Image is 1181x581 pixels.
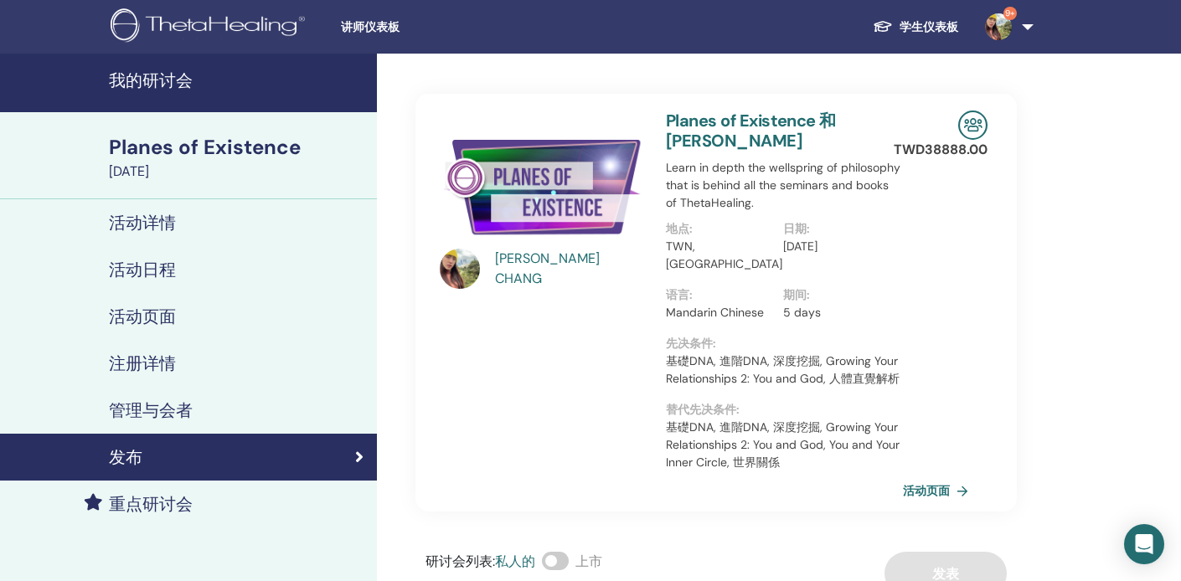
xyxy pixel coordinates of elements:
span: 上市 [575,553,602,570]
h4: 活动详情 [109,213,176,233]
div: [DATE] [109,162,367,182]
span: 私人的 [495,553,535,570]
h4: 重点研讨会 [109,494,193,514]
span: 研讨会列表 : [425,553,495,570]
p: 基礎DNA, 進階DNA, 深度挖掘, Growing Your Relationships 2: You and God, You and Your Inner Circle, 世界關係 [666,419,900,471]
p: TWD 38888.00 [894,140,988,160]
p: 基礎DNA, 進階DNA, 深度挖掘, Growing Your Relationships 2: You and God, 人體直覺解析 [666,352,900,388]
p: Mandarin Chinese [666,304,773,321]
img: Planes of Existence [440,111,646,254]
a: 学生仪表板 [859,12,972,43]
a: Planes of Existence[DATE] [99,133,377,182]
h4: 注册详情 [109,353,176,373]
img: default.jpg [985,13,1012,40]
p: 日期 : [783,220,890,238]
p: 5 days [783,304,890,321]
a: [PERSON_NAME] CHANG [495,249,650,289]
h4: 活动页面 [109,306,176,326]
img: In-Person Seminar [958,111,988,140]
div: Planes of Existence [109,133,367,162]
p: 先决条件 : [666,335,900,352]
p: 替代先决条件 : [666,401,900,419]
img: graduation-cap-white.svg [873,19,893,33]
a: Planes of Existence 和 [PERSON_NAME] [666,110,836,152]
h4: 管理与会者 [109,400,193,420]
h4: 发布 [109,447,142,467]
p: 语言 : [666,286,773,304]
p: [DATE] [783,238,890,255]
span: 讲师仪表板 [341,18,592,36]
a: 活动页面 [903,478,975,503]
span: 9+ [1003,7,1017,20]
img: default.jpg [440,249,480,289]
h4: 活动日程 [109,260,176,280]
img: logo.png [111,8,311,46]
p: 期间 : [783,286,890,304]
p: Learn in depth the wellspring of philosophy that is behind all the seminars and books of ThetaHea... [666,159,900,212]
h4: 我的研讨会 [109,70,367,90]
p: TWN, [GEOGRAPHIC_DATA] [666,238,773,273]
p: 地点 : [666,220,773,238]
div: Open Intercom Messenger [1124,524,1164,564]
